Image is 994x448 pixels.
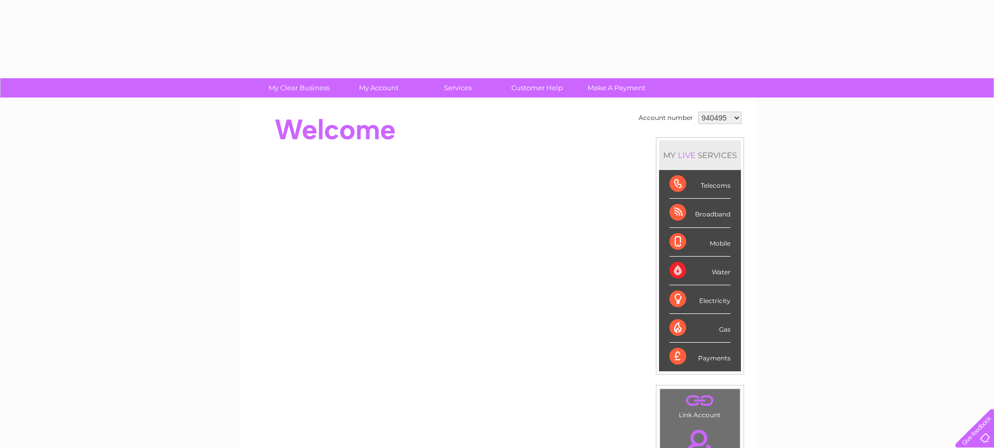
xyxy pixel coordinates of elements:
a: Services [415,78,501,98]
div: Telecoms [669,170,730,199]
div: Payments [669,343,730,371]
div: Broadband [669,199,730,227]
a: My Clear Business [256,78,342,98]
a: My Account [336,78,422,98]
div: Gas [669,314,730,343]
div: Electricity [669,285,730,314]
a: Make A Payment [573,78,660,98]
a: . [663,392,737,410]
td: Account number [636,109,696,127]
div: MY SERVICES [659,140,741,170]
div: LIVE [676,150,698,160]
a: Customer Help [494,78,580,98]
td: Link Account [660,389,740,421]
div: Water [669,257,730,285]
div: Mobile [669,228,730,257]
